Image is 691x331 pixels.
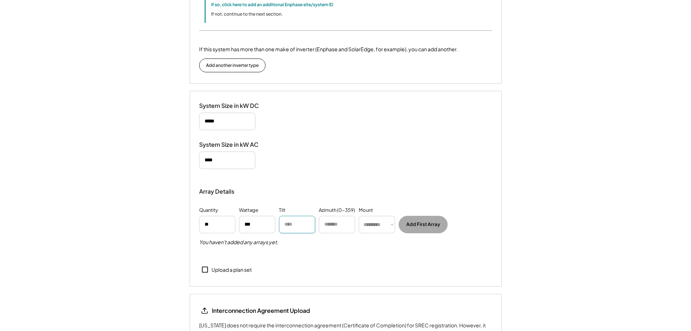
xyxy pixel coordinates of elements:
div: Azimuth (0-359) [319,207,355,214]
div: Wattage [239,207,258,214]
h5: You haven't added any arrays yet. [199,239,278,246]
div: Interconnection Agreement Upload [212,307,310,315]
button: Add another inverter type [199,58,266,72]
div: If this system has more than one make of inverter (Enphase and SolarEdge, for example), you can a... [199,45,458,53]
div: Tilt [279,207,285,214]
div: Quantity [199,207,218,214]
div: If so, click here to add an additional Enphase site/system ID [211,1,333,8]
div: If not, continue to the next section. [211,11,283,17]
div: Array Details [199,187,235,196]
div: System Size in kW AC [199,141,272,149]
div: System Size in kW DC [199,102,272,110]
div: Upload a plan set [211,266,252,274]
button: Add First Array [399,216,448,233]
div: Mount [359,207,373,214]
